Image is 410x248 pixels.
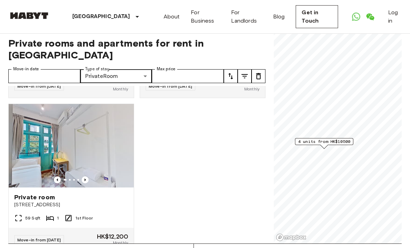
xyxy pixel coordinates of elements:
[8,37,265,61] span: Private rooms and apartments for rent in [GEOGRAPHIC_DATA]
[228,80,260,86] span: HK$13,850
[113,86,128,92] span: Monthly
[13,66,39,72] label: Move-in date
[113,240,128,246] span: Monthly
[191,8,220,25] a: For Business
[149,83,192,89] span: Move-in from [DATE]
[8,69,80,83] input: Choose date
[273,13,285,21] a: Blog
[231,8,262,25] a: For Landlords
[224,69,238,83] button: tune
[349,10,363,24] a: Open WhatsApp
[82,176,89,183] button: Previous image
[57,215,59,221] span: 1
[164,13,180,21] a: About
[252,69,265,83] button: tune
[296,5,338,28] a: Get in Touch
[25,215,40,221] span: 59 Sqft
[298,138,350,145] span: 4 units from HK$10500
[85,66,109,72] label: Type of stay
[80,69,152,83] div: PrivateRoom
[157,66,175,72] label: Max price
[238,69,252,83] button: tune
[54,176,61,183] button: Previous image
[388,8,402,25] a: Log in
[97,233,128,240] span: HK$12,200
[72,13,130,21] p: [GEOGRAPHIC_DATA]
[17,83,61,89] span: Move-in from [DATE]
[8,12,50,19] img: Habyt
[295,138,353,149] div: Map marker
[17,237,61,242] span: Move-in from [DATE]
[363,10,377,24] a: Open WeChat
[14,193,55,201] span: Private room
[14,201,128,208] span: [STREET_ADDRESS]
[244,86,260,92] span: Monthly
[96,80,128,86] span: HK$13,300
[276,233,306,241] a: Mapbox logo
[75,215,93,221] span: 1st Floor
[9,104,134,187] img: Marketing picture of unit HK-01-057-001-001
